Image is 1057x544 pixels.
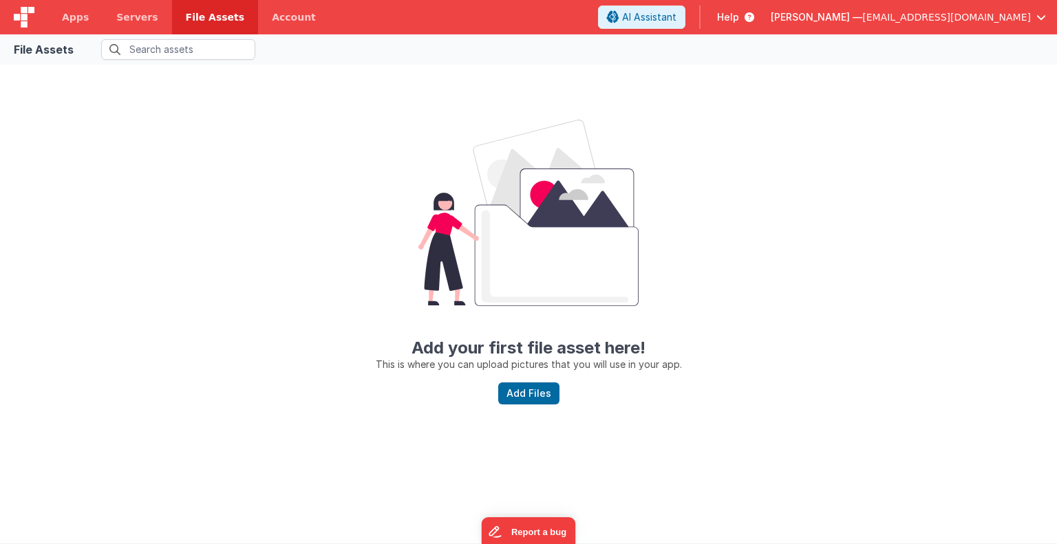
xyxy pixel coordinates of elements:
[862,10,1031,24] span: [EMAIL_ADDRESS][DOMAIN_NAME]
[116,10,158,24] span: Servers
[14,41,74,58] div: File Assets
[101,39,255,60] input: Search assets
[186,10,245,24] span: File Assets
[22,357,1035,371] p: This is where you can upload pictures that you will use in your app.
[412,338,645,358] strong: Add your first file asset here!
[418,120,639,306] img: Smiley face
[622,10,676,24] span: AI Assistant
[771,10,1046,24] button: [PERSON_NAME] — [EMAIL_ADDRESS][DOMAIN_NAME]
[717,10,739,24] span: Help
[771,10,862,24] span: [PERSON_NAME] —
[498,382,559,404] button: Add Files
[598,6,685,29] button: AI Assistant
[62,10,89,24] span: Apps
